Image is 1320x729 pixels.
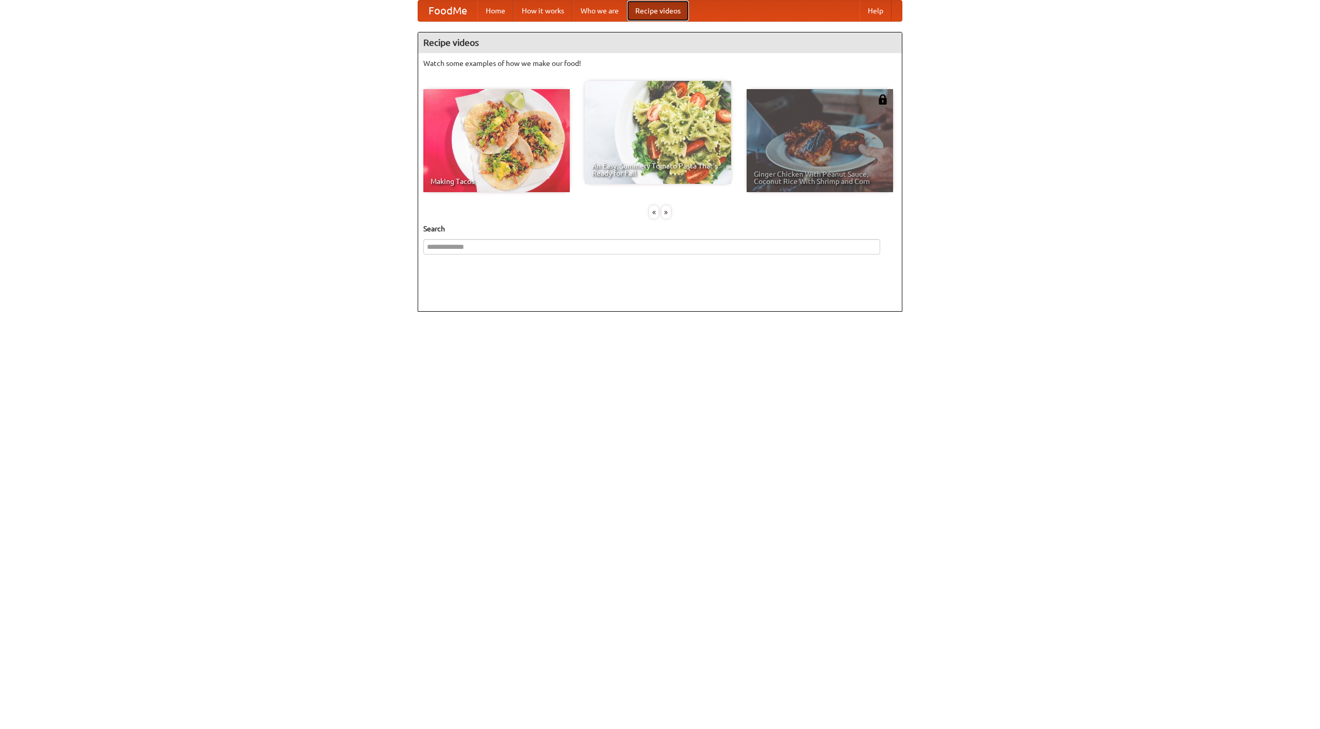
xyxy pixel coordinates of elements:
p: Watch some examples of how we make our food! [423,58,897,69]
h4: Recipe videos [418,32,902,53]
a: An Easy, Summery Tomato Pasta That's Ready for Fall [585,81,731,184]
a: Home [477,1,514,21]
span: An Easy, Summery Tomato Pasta That's Ready for Fall [592,162,724,177]
a: How it works [514,1,572,21]
a: Help [860,1,892,21]
a: Making Tacos [423,89,570,192]
a: Who we are [572,1,627,21]
div: « [649,206,658,218]
a: Recipe videos [627,1,689,21]
h5: Search [423,224,897,234]
a: FoodMe [418,1,477,21]
img: 483408.png [878,94,888,105]
span: Making Tacos [431,178,563,185]
div: » [662,206,671,218]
